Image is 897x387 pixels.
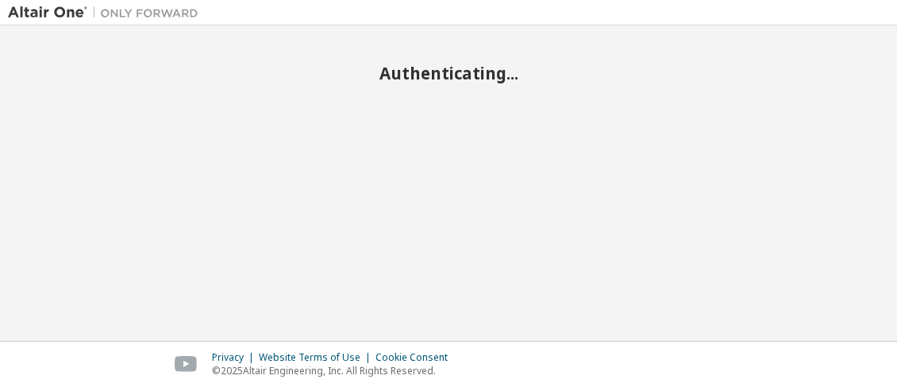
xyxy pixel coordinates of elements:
[259,351,375,364] div: Website Terms of Use
[212,364,457,377] p: © 2025 Altair Engineering, Inc. All Rights Reserved.
[8,5,206,21] img: Altair One
[8,63,889,83] h2: Authenticating...
[212,351,259,364] div: Privacy
[175,356,198,373] img: youtube.svg
[375,351,457,364] div: Cookie Consent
